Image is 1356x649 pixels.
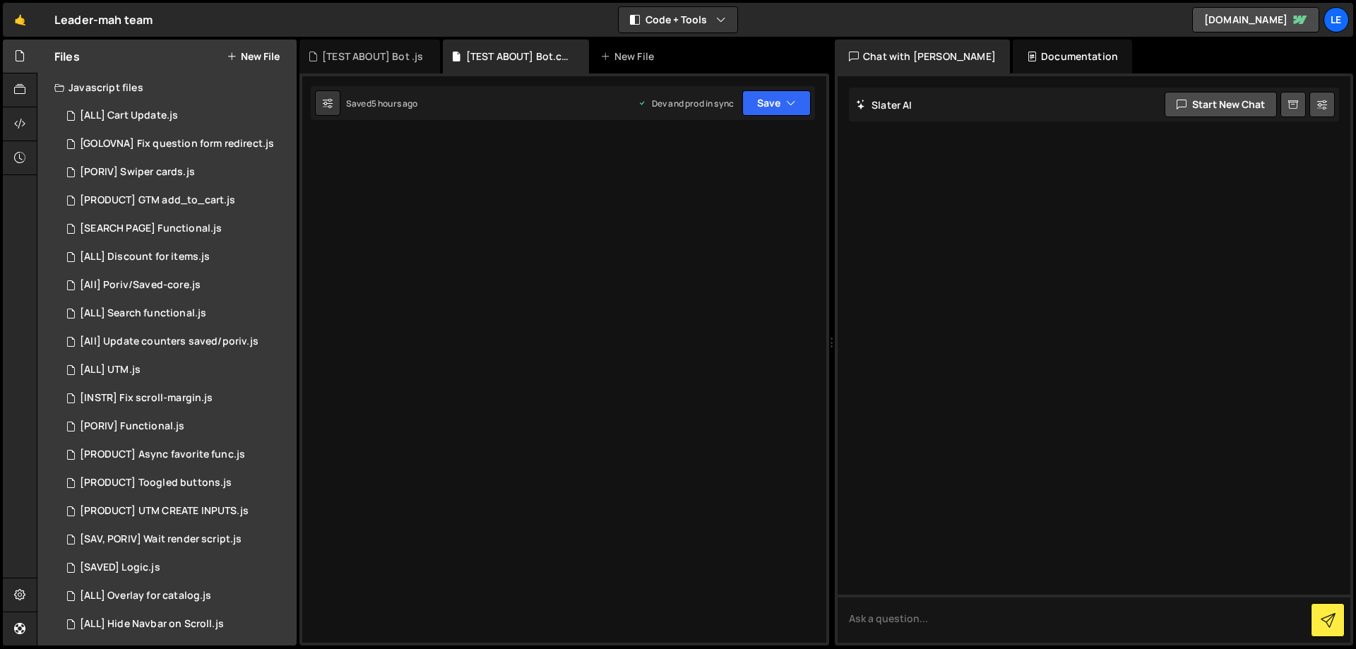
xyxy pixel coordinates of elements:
div: [SAV, PORIV] Wait render script.js [80,533,242,546]
div: 16298/46356.js [54,215,297,243]
div: 16298/45502.js [54,328,297,356]
div: [ALL] Overlay for catalog.js [80,590,211,602]
div: [ALL] Search functional.js [80,307,206,320]
div: [All] Update counters saved/poriv.js [80,335,258,348]
h2: Files [54,49,80,64]
div: 16298/45691.js [54,525,297,554]
div: [SAVED] Logic.js [80,561,160,574]
div: Leader-mah team [54,11,153,28]
div: 16298/45504.js [54,469,297,497]
div: [PRODUCT] GTM add_to_cart.js [80,194,235,207]
div: 16298/45575.js [54,554,297,582]
div: [GOLOVNA] Fix question form redirect.js [80,138,274,150]
div: 16298/46290.js [54,299,297,328]
div: [All] Poriv/Saved-core.js [80,279,201,292]
div: [PORIV] Swiper cards.js [80,166,195,179]
div: [TEST ABOUT] Bot.css [466,49,572,64]
div: 16298/45326.js [54,497,297,525]
div: 16298/45501.js [54,271,297,299]
div: New File [600,49,660,64]
div: 16298/45626.js [54,441,297,469]
a: [DOMAIN_NAME] [1192,7,1319,32]
div: 16298/45418.js [54,243,297,271]
div: 16298/47573.js [54,158,297,186]
div: [ALL] Discount for items.js [80,251,210,263]
button: Start new chat [1165,92,1277,117]
div: [ALL] Hide Navbar on Scroll.js [80,618,224,631]
div: 16298/45324.js [54,356,297,384]
div: Documentation [1013,40,1132,73]
div: Saved [346,97,418,109]
div: Dev and prod in sync [638,97,734,109]
div: 16298/45111.js [54,582,297,610]
button: Code + Tools [619,7,737,32]
div: [ALL] UTM.js [80,364,141,376]
div: 16298/46371.js [54,130,301,158]
a: 🤙 [3,3,37,37]
div: [SEARCH PAGE] Functional.js [80,222,222,235]
div: [INSTR] Fix scroll-margin.js [80,392,213,405]
div: [TEST ABOUT] Bot .js [322,49,423,64]
div: 16298/46885.js [54,186,297,215]
div: Javascript files [37,73,297,102]
div: 16298/44402.js [54,610,297,638]
div: [ALL] Cart Update.js [80,109,178,122]
div: [PRODUCT] UTM CREATE INPUTS.js [80,505,249,518]
div: 5 hours ago [371,97,418,109]
a: Le [1324,7,1349,32]
button: New File [227,51,280,62]
div: [PRODUCT] Toogled buttons.js [80,477,232,489]
h2: Slater AI [856,98,912,112]
div: [PRODUCT] Async favorite func.js [80,448,245,461]
div: Chat with [PERSON_NAME] [835,40,1010,73]
div: [PORIV] Functional.js [80,420,184,433]
div: 16298/44467.js [54,102,297,130]
div: 16298/46217.js [54,384,297,412]
button: Save [742,90,811,116]
div: 16298/45506.js [54,412,297,441]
